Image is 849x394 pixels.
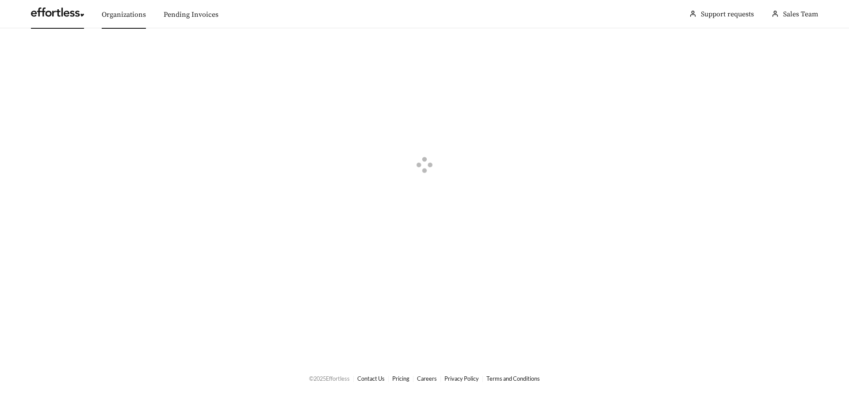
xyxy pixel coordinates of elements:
a: Pending Invoices [164,10,218,19]
a: Pricing [392,375,409,382]
a: Organizations [102,10,146,19]
a: Contact Us [357,375,385,382]
span: Sales Team [783,10,818,19]
span: © 2025 Effortless [309,375,350,382]
a: Support requests [701,10,754,19]
a: Privacy Policy [444,375,479,382]
a: Careers [417,375,437,382]
a: Terms and Conditions [486,375,540,382]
